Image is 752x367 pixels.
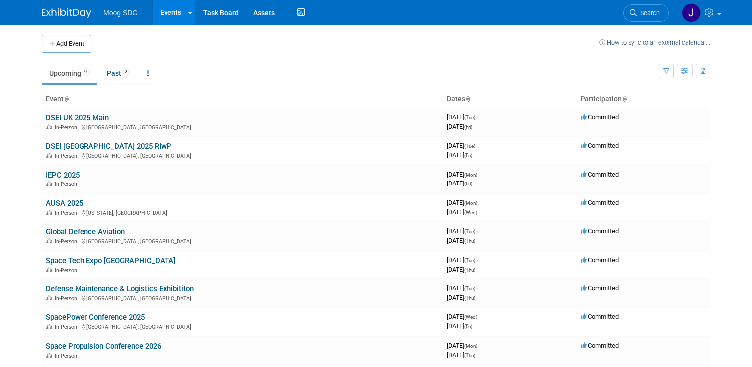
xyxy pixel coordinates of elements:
span: - [477,256,478,264]
img: In-Person Event [46,181,52,186]
span: [DATE] [447,294,475,301]
div: [GEOGRAPHIC_DATA], [GEOGRAPHIC_DATA] [46,123,439,131]
img: In-Person Event [46,295,52,300]
span: [DATE] [447,266,475,273]
span: (Mon) [464,343,477,349]
div: [US_STATE], [GEOGRAPHIC_DATA] [46,208,439,216]
div: [GEOGRAPHIC_DATA], [GEOGRAPHIC_DATA] [46,294,439,302]
span: (Tue) [464,143,475,149]
a: Upcoming9 [42,64,97,83]
img: In-Person Event [46,238,52,243]
span: In-Person [55,153,80,159]
a: How to sync to an external calendar... [599,39,710,46]
div: [GEOGRAPHIC_DATA], [GEOGRAPHIC_DATA] [46,151,439,159]
span: Committed [581,313,619,320]
span: (Fri) [464,124,472,130]
span: Committed [581,113,619,121]
div: [GEOGRAPHIC_DATA], [GEOGRAPHIC_DATA] [46,322,439,330]
span: [DATE] [447,171,480,178]
span: (Thu) [464,267,475,273]
img: In-Person Event [46,153,52,158]
span: In-Person [55,238,80,245]
a: Global Defence Aviation [46,227,125,236]
span: Moog SDG [103,9,138,17]
a: Sort by Participation Type [622,95,627,103]
span: - [479,342,480,349]
span: (Wed) [464,314,477,320]
a: Space Propulsion Conference 2026 [46,342,161,351]
span: (Fri) [464,324,472,329]
a: IEPC 2025 [46,171,80,180]
span: (Fri) [464,153,472,158]
a: Sort by Event Name [64,95,69,103]
span: [DATE] [447,322,472,330]
span: (Thu) [464,238,475,244]
span: [DATE] [447,199,480,206]
a: Sort by Start Date [465,95,470,103]
span: Search [637,9,660,17]
span: - [477,227,478,235]
span: Committed [581,199,619,206]
img: In-Person Event [46,210,52,215]
span: [DATE] [447,123,472,130]
a: Past2 [99,64,138,83]
span: [DATE] [447,313,480,320]
span: [DATE] [447,180,472,187]
span: In-Person [55,210,80,216]
span: [DATE] [447,284,478,292]
th: Event [42,91,443,108]
a: Space Tech Expo [GEOGRAPHIC_DATA] [46,256,175,265]
span: (Tue) [464,115,475,120]
span: In-Person [55,324,80,330]
span: [DATE] [447,351,475,359]
span: (Tue) [464,286,475,291]
th: Dates [443,91,577,108]
th: Participation [577,91,710,108]
span: (Thu) [464,295,475,301]
span: Committed [581,342,619,349]
span: (Mon) [464,172,477,178]
span: Committed [581,256,619,264]
a: DSEI [GEOGRAPHIC_DATA] 2025 RIwP [46,142,171,151]
img: Jaclyn Roberts [682,3,701,22]
span: Committed [581,227,619,235]
span: - [479,171,480,178]
a: AUSA 2025 [46,199,83,208]
img: In-Person Event [46,267,52,272]
span: - [477,113,478,121]
span: In-Person [55,124,80,131]
a: Search [623,4,669,22]
span: Committed [581,284,619,292]
span: [DATE] [447,113,478,121]
span: [DATE] [447,256,478,264]
span: 2 [122,68,130,76]
img: In-Person Event [46,324,52,329]
span: (Mon) [464,200,477,206]
span: Committed [581,142,619,149]
img: In-Person Event [46,353,52,358]
span: - [479,313,480,320]
span: - [479,199,480,206]
a: SpacePower Conference 2025 [46,313,145,322]
a: Defense Maintenance & Logistics Exhibititon [46,284,194,293]
span: In-Person [55,181,80,187]
span: - [477,284,478,292]
span: In-Person [55,267,80,274]
span: [DATE] [447,142,478,149]
span: [DATE] [447,208,477,216]
div: [GEOGRAPHIC_DATA], [GEOGRAPHIC_DATA] [46,237,439,245]
a: DSEI UK 2025 Main [46,113,109,122]
span: In-Person [55,353,80,359]
span: (Thu) [464,353,475,358]
img: ExhibitDay [42,8,91,18]
span: 9 [82,68,90,76]
span: (Fri) [464,181,472,186]
span: (Tue) [464,229,475,234]
span: (Wed) [464,210,477,215]
span: [DATE] [447,342,480,349]
img: In-Person Event [46,124,52,129]
button: Add Event [42,35,91,53]
span: [DATE] [447,151,472,159]
span: [DATE] [447,227,478,235]
span: In-Person [55,295,80,302]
